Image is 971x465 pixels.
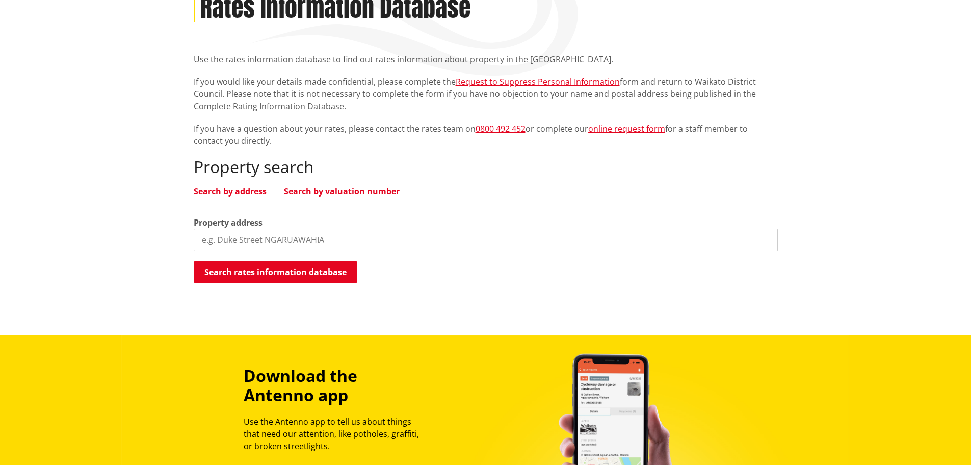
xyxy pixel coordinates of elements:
[194,229,778,251] input: e.g. Duke Street NGARUAWAHIA
[284,187,400,195] a: Search by valuation number
[194,123,778,147] p: If you have a question about your rates, please contact the rates team on or complete our for a s...
[456,76,620,87] a: Request to Suppress Personal Information
[588,123,665,134] a: online request form
[194,187,267,195] a: Search by address
[194,76,778,112] p: If you would like your details made confidential, please complete the form and return to Waikato ...
[476,123,526,134] a: 0800 492 452
[244,366,428,405] h3: Download the Antenno app
[194,157,778,177] h2: Property search
[194,261,357,283] button: Search rates information database
[924,422,961,459] iframe: Messenger Launcher
[194,216,263,229] label: Property address
[244,415,428,452] p: Use the Antenno app to tell us about things that need our attention, like potholes, graffiti, or ...
[194,53,778,65] p: Use the rates information database to find out rates information about property in the [GEOGRAPHI...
